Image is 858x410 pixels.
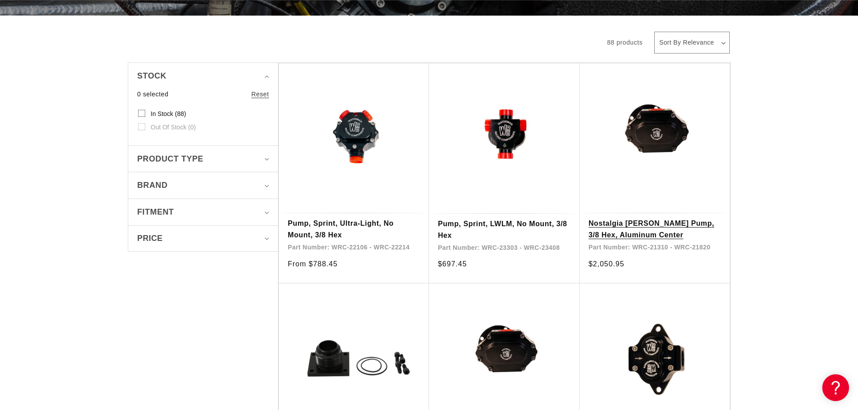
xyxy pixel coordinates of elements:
span: Stock [137,70,167,83]
span: 88 products [607,39,643,46]
summary: Fitment (0 selected) [137,199,269,225]
span: 0 selected [137,89,168,99]
summary: Brand (0 selected) [137,172,269,199]
a: Reset [251,89,269,99]
span: Fitment [137,206,174,219]
a: Nostalgia [PERSON_NAME] Pump, 3/8 Hex, Aluminum Center [589,218,721,240]
summary: Product type (0 selected) [137,146,269,172]
summary: Price [137,226,269,251]
span: Price [137,232,163,244]
a: Pump, Sprint, LWLM, No Mount, 3/8 Hex [438,218,571,241]
summary: Stock (0 selected) [137,63,269,89]
span: Product type [137,153,203,166]
span: Brand [137,179,168,192]
span: In stock (88) [151,110,186,118]
span: Out of stock (0) [151,123,196,131]
a: Pump, Sprint, Ultra-Light, No Mount, 3/8 Hex [288,218,420,240]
